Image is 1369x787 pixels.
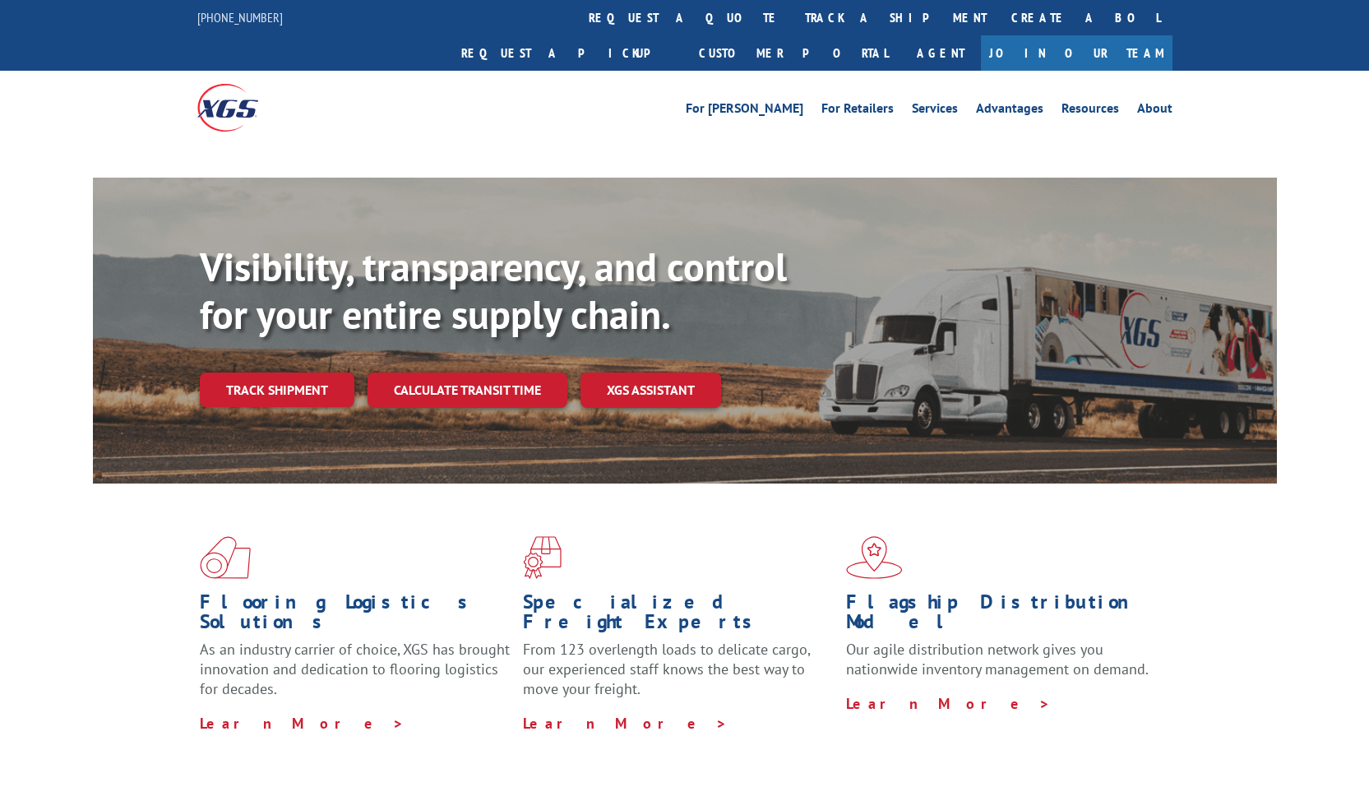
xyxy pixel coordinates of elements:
h1: Specialized Freight Experts [523,592,834,640]
a: Calculate transit time [368,373,567,408]
span: As an industry carrier of choice, XGS has brought innovation and dedication to flooring logistics... [200,640,510,698]
img: xgs-icon-flagship-distribution-model-red [846,536,903,579]
a: Resources [1061,102,1119,120]
span: Our agile distribution network gives you nationwide inventory management on demand. [846,640,1149,678]
a: Agent [900,35,981,71]
a: Services [912,102,958,120]
img: xgs-icon-focused-on-flooring-red [523,536,562,579]
a: Learn More > [200,714,405,733]
h1: Flagship Distribution Model [846,592,1157,640]
a: Learn More > [523,714,728,733]
a: Customer Portal [687,35,900,71]
a: Track shipment [200,373,354,407]
a: For Retailers [821,102,894,120]
p: From 123 overlength loads to delicate cargo, our experienced staff knows the best way to move you... [523,640,834,713]
img: xgs-icon-total-supply-chain-intelligence-red [200,536,251,579]
a: About [1137,102,1172,120]
h1: Flooring Logistics Solutions [200,592,511,640]
b: Visibility, transparency, and control for your entire supply chain. [200,241,787,340]
a: XGS ASSISTANT [580,373,721,408]
a: [PHONE_NUMBER] [197,9,283,25]
a: Advantages [976,102,1043,120]
a: Request a pickup [449,35,687,71]
a: Join Our Team [981,35,1172,71]
a: For [PERSON_NAME] [686,102,803,120]
a: Learn More > [846,694,1051,713]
